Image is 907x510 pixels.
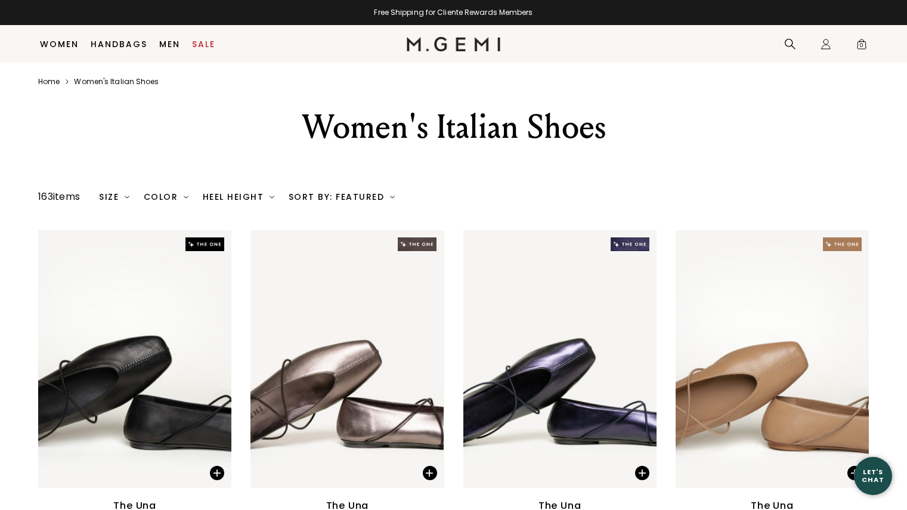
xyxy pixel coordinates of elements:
[91,39,147,49] a: Handbags
[856,41,868,52] span: 0
[38,190,80,204] div: 163 items
[184,194,188,199] img: chevron-down.svg
[444,230,637,488] img: The Una
[407,37,500,51] img: M.Gemi
[231,230,425,488] img: The Una
[185,237,224,251] img: The One tag
[99,192,129,202] div: Size
[125,194,129,199] img: chevron-down.svg
[676,230,869,488] img: The Una
[270,194,274,199] img: chevron-down.svg
[38,77,60,86] a: Home
[823,237,862,251] img: The One tag
[144,192,188,202] div: Color
[38,230,231,488] img: The Una
[159,39,180,49] a: Men
[247,106,661,149] div: Women's Italian Shoes
[203,192,274,202] div: Heel Height
[854,468,892,483] div: Let's Chat
[390,194,395,199] img: chevron-down.svg
[289,192,395,202] div: Sort By: Featured
[40,39,79,49] a: Women
[74,77,159,86] a: Women's italian shoes
[463,230,657,488] img: The Una
[657,230,850,488] img: The Una
[250,230,444,488] img: The Una
[192,39,215,49] a: Sale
